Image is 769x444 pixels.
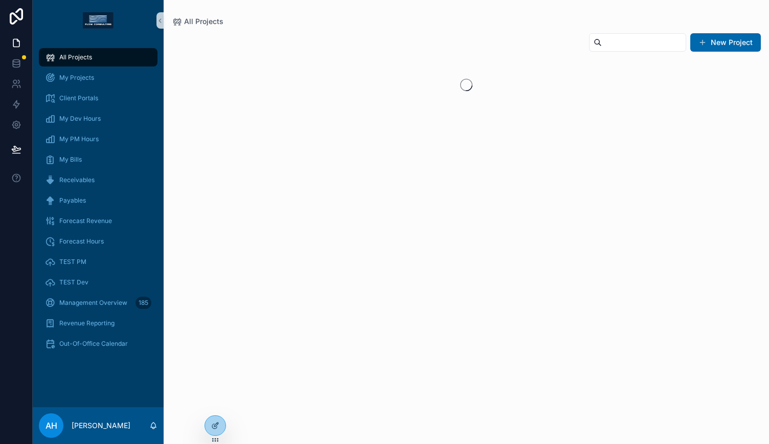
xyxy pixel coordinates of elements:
[39,212,157,230] a: Forecast Revenue
[39,253,157,271] a: TEST PM
[59,299,127,307] span: Management Overview
[59,53,92,61] span: All Projects
[39,314,157,332] a: Revenue Reporting
[59,115,101,123] span: My Dev Hours
[184,16,223,27] span: All Projects
[39,89,157,107] a: Client Portals
[72,420,130,431] p: [PERSON_NAME]
[59,196,86,205] span: Payables
[39,232,157,251] a: Forecast Hours
[59,278,88,286] span: TEST Dev
[59,237,104,246] span: Forecast Hours
[59,340,128,348] span: Out-Of-Office Calendar
[39,69,157,87] a: My Projects
[59,156,82,164] span: My Bills
[59,74,94,82] span: My Projects
[690,33,761,52] button: New Project
[39,191,157,210] a: Payables
[135,297,151,309] div: 185
[59,135,99,143] span: My PM Hours
[59,258,86,266] span: TEST PM
[59,94,98,102] span: Client Portals
[39,109,157,128] a: My Dev Hours
[83,12,114,29] img: App logo
[39,150,157,169] a: My Bills
[46,419,57,432] span: AH
[39,130,157,148] a: My PM Hours
[172,16,223,27] a: All Projects
[59,319,115,327] span: Revenue Reporting
[59,217,112,225] span: Forecast Revenue
[39,171,157,189] a: Receivables
[39,294,157,312] a: Management Overview185
[39,273,157,292] a: TEST Dev
[39,335,157,353] a: Out-Of-Office Calendar
[59,176,95,184] span: Receivables
[33,41,164,366] div: scrollable content
[39,48,157,66] a: All Projects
